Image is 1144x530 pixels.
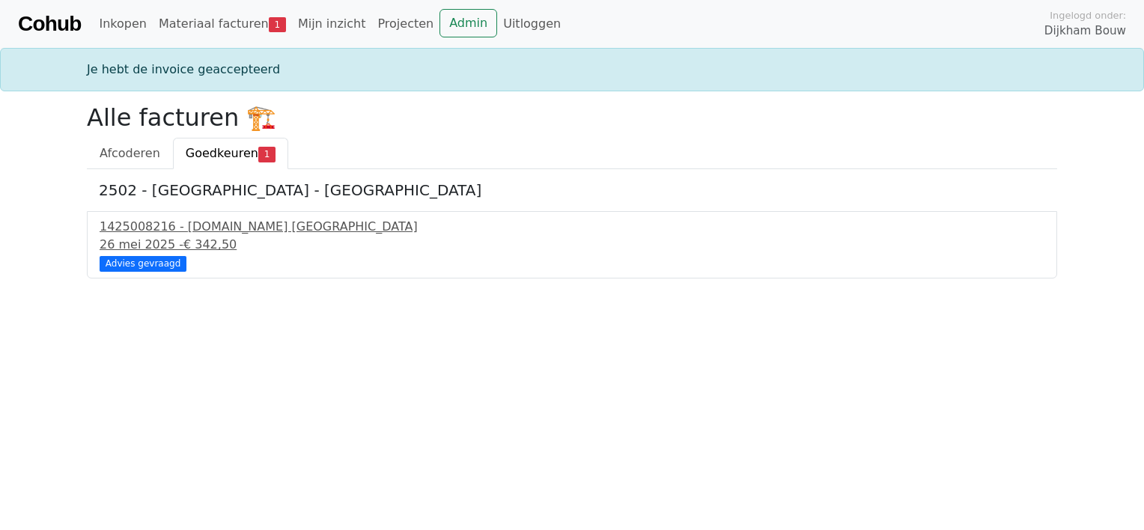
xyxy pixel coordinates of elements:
[153,9,292,39] a: Materiaal facturen1
[100,256,186,271] div: Advies gevraagd
[292,9,372,39] a: Mijn inzicht
[371,9,439,39] a: Projecten
[99,181,1045,199] h5: 2502 - [GEOGRAPHIC_DATA] - [GEOGRAPHIC_DATA]
[100,236,1044,254] div: 26 mei 2025 -
[78,61,1066,79] div: Je hebt de invoice geaccepteerd
[183,237,237,252] span: € 342,50
[87,103,1057,132] h2: Alle facturen 🏗️
[1044,22,1126,40] span: Dijkham Bouw
[186,146,258,160] span: Goedkeuren
[18,6,81,42] a: Cohub
[100,218,1044,269] a: 1425008216 - [DOMAIN_NAME] [GEOGRAPHIC_DATA]26 mei 2025 -€ 342,50 Advies gevraagd
[497,9,567,39] a: Uitloggen
[439,9,497,37] a: Admin
[258,147,276,162] span: 1
[1050,8,1126,22] span: Ingelogd onder:
[173,138,288,169] a: Goedkeuren1
[100,218,1044,236] div: 1425008216 - [DOMAIN_NAME] [GEOGRAPHIC_DATA]
[87,138,173,169] a: Afcoderen
[269,17,286,32] span: 1
[93,9,152,39] a: Inkopen
[100,146,160,160] span: Afcoderen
